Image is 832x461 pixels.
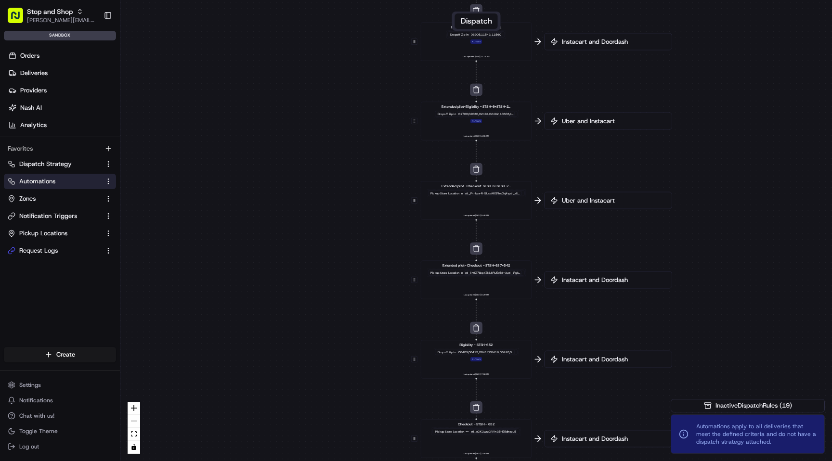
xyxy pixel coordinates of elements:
[715,401,792,410] span: Inactive Dispatch Rules ( 19 )
[470,119,482,123] div: + 1 more
[19,212,77,220] span: Notification Triggers
[461,271,463,275] span: in
[442,183,511,188] span: Extended pilot- Checkout-STSH-6+STSH-2512
[450,33,465,37] span: Dropoff Zip
[91,140,155,149] span: API Documentation
[4,31,116,40] div: sandbox
[8,160,101,168] a: Dispatch Strategy
[20,69,48,77] span: Deliveries
[438,112,453,116] span: Dropoff Zip
[4,191,116,206] button: Zones
[464,191,522,195] div: stl_PhHvze4H9LaxA6QFhcGqXy,stl_aUcDHyfLsxdxXw4goNJtUm
[4,48,120,64] a: Orders
[20,103,42,112] span: Nash AI
[81,141,89,148] div: 💻
[78,136,158,153] a: 💻API Documentation
[4,424,116,438] button: Toggle Theme
[19,140,74,149] span: Knowledge Base
[4,156,116,172] button: Dispatch Strategy
[4,65,120,81] a: Deliveries
[27,7,73,16] button: Stop and Shop
[430,271,460,275] span: Pickup Store Location
[4,409,116,423] button: Chat with us!
[8,194,101,203] a: Zones
[470,39,482,44] div: + 1 more
[4,4,100,27] button: Stop and Shop[PERSON_NAME][EMAIL_ADDRESS][DOMAIN_NAME]
[470,357,482,361] div: + 1 more
[464,134,489,138] span: Last updated: [DATE] 4:35 PM
[442,263,510,268] span: Extended pilot- Checkout - STSH-637+542
[463,55,490,59] span: Last updated: [DATE] 11:06 AM
[464,214,489,218] span: Last updated: [DATE] 5:46 PM
[8,212,101,220] a: Notification Triggers
[164,95,175,106] button: Start new chat
[10,38,175,54] p: Welcome 👋
[10,141,17,148] div: 📗
[560,117,666,126] span: Uber and Instacart
[454,350,456,354] span: in
[454,112,456,116] span: in
[4,394,116,407] button: Notifications
[430,192,460,195] span: Pickup Store Location
[19,397,53,404] span: Notifications
[461,192,463,195] span: in
[464,452,489,456] span: Last updated: [DATE] 7:58 PM
[4,141,116,156] div: Favorites
[560,196,666,205] span: Uber and Instacart
[128,441,140,454] button: toggle interactivity
[4,378,116,392] button: Settings
[19,177,55,186] span: Automations
[96,163,117,170] span: Pylon
[457,350,515,354] div: 06409,06413,06417,06419,06426,06442,06443,06498
[56,350,75,359] span: Create
[671,399,825,412] button: InactiveDispatchRules (19)
[19,443,39,450] span: Log out
[560,435,666,443] span: Instacart and Doordash
[696,423,817,446] span: Automations apply to all deliveries that meet the defined criteria and do not have a dispatch str...
[20,86,47,95] span: Providers
[19,427,58,435] span: Toggle Theme
[442,104,511,109] span: Extended pilot-Eligibility - STSH-6+STSH-2512
[464,372,489,376] span: Last updated: [DATE] 7:58 PM
[4,440,116,453] button: Log out
[458,422,494,426] span: Checkout - STSH - 652
[466,430,469,434] span: ==
[4,347,116,362] button: Create
[464,293,489,297] span: Last updated: [DATE] 5:29 PM
[451,25,502,29] span: Extended pilot - STSH-637+542
[19,381,41,389] span: Settings
[457,112,515,116] div: 01760,02030,02481,02482,10303,10314
[25,62,159,72] input: Clear
[68,163,117,170] a: Powered byPylon
[4,83,120,98] a: Providers
[4,243,116,258] button: Request Logs
[19,412,54,420] span: Chat with us!
[464,270,522,275] div: stl_iin6Z7bkpXENL8RUEc58X3,stl_JPgkeU5CXppkwaTtonbMtS,stl_eGK2wrzGVVn35HE5dhepu5
[4,100,120,115] a: Nash AI
[4,226,116,241] button: Pickup Locations
[469,32,502,37] div: 06905,11542,11560
[19,194,36,203] span: Zones
[19,160,72,168] span: Dispatch Strategy
[560,276,666,284] span: Instacart and Doordash
[8,177,101,186] a: Automations
[4,117,120,133] a: Analytics
[560,38,666,46] span: Instacart and Doordash
[19,246,58,255] span: Request Logs
[459,342,493,347] span: Eligibility - STSH-652
[560,355,666,364] span: Instacart and Doordash
[128,402,140,415] button: zoom in
[10,10,29,29] img: Nash
[19,229,67,238] span: Pickup Locations
[438,350,453,354] span: Dropoff Zip
[6,136,78,153] a: 📗Knowledge Base
[435,430,465,434] span: Pickup Store Location
[4,174,116,189] button: Automations
[4,208,116,224] button: Notification Triggers
[20,121,47,129] span: Analytics
[128,428,140,441] button: fit view
[33,92,158,102] div: Start new chat
[27,16,96,24] button: [PERSON_NAME][EMAIL_ADDRESS][DOMAIN_NAME]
